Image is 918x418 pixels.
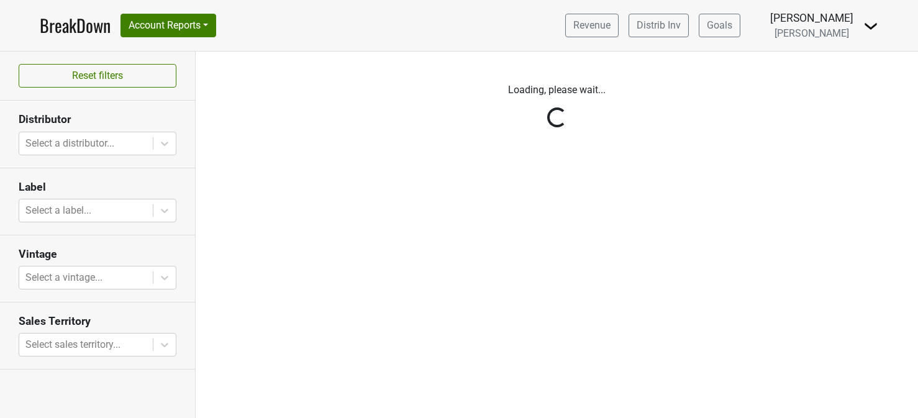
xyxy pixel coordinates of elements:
a: BreakDown [40,12,111,39]
a: Distrib Inv [629,14,689,37]
p: Loading, please wait... [212,83,902,98]
div: [PERSON_NAME] [770,10,853,26]
a: Revenue [565,14,619,37]
a: Goals [699,14,740,37]
span: [PERSON_NAME] [775,27,849,39]
button: Account Reports [120,14,216,37]
img: Dropdown Menu [863,19,878,34]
